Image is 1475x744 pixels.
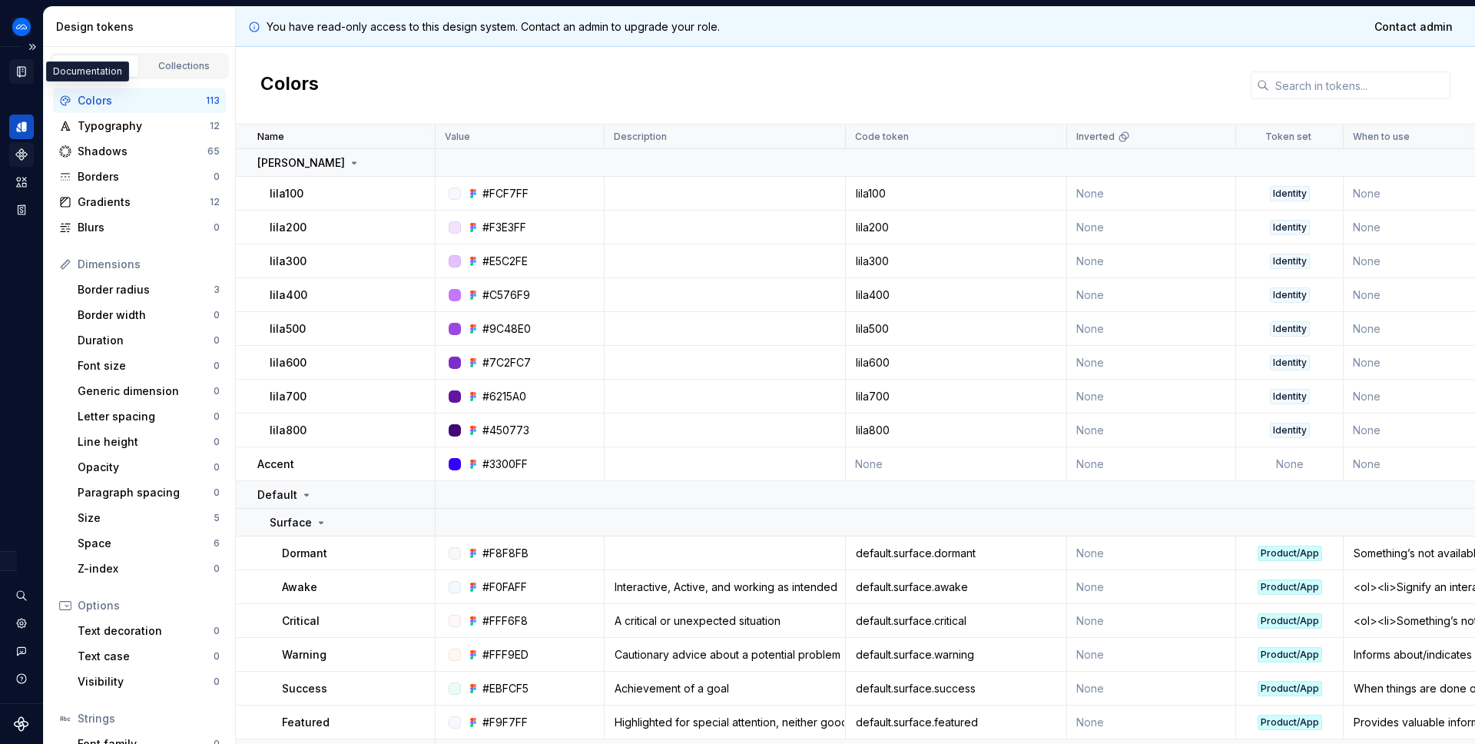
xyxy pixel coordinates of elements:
[270,515,312,530] p: Surface
[9,639,34,663] div: Contact support
[9,198,34,222] a: Storybook stories
[78,649,214,664] div: Text case
[482,220,526,235] div: #F3E3FF
[482,580,527,595] div: #F0FAFF
[482,613,528,629] div: #FFF6F8
[282,715,330,730] p: Featured
[482,254,528,269] div: #E5C2FE
[482,681,529,696] div: #EBFCF5
[14,716,29,732] svg: Supernova Logo
[1067,177,1236,211] td: None
[1364,13,1463,41] a: Contact admin
[214,221,220,234] div: 0
[78,358,214,374] div: Font size
[1258,715,1322,730] div: Product/App
[1067,672,1236,706] td: None
[270,287,307,303] p: lila400
[78,307,214,323] div: Border width
[270,423,307,438] p: lila800
[1067,244,1236,278] td: None
[214,625,220,637] div: 0
[482,287,530,303] div: #C576F9
[847,389,1066,404] div: lila700
[78,485,214,500] div: Paragraph spacing
[214,512,220,524] div: 5
[214,309,220,321] div: 0
[71,328,226,353] a: Duration0
[605,681,844,696] div: Achievement of a goal
[71,404,226,429] a: Letter spacing0
[270,321,306,337] p: lila500
[482,423,529,438] div: #450773
[53,190,226,214] a: Gradients12
[847,613,1066,629] div: default.surface.critical
[71,277,226,302] a: Border radius3
[1265,131,1311,143] p: Token set
[1270,321,1310,337] div: Identity
[9,583,34,608] div: Search ⌘K
[71,556,226,581] a: Z-index0
[1270,287,1310,303] div: Identity
[78,561,214,576] div: Z-index
[270,389,307,404] p: lila700
[855,131,909,143] p: Code token
[847,580,1066,595] div: default.surface.awake
[1067,380,1236,414] td: None
[78,711,220,726] div: Strings
[260,71,319,99] h2: Colors
[53,164,226,189] a: Borders0
[605,613,844,629] div: A critical or unexpected situation
[46,61,129,81] div: Documentation
[605,715,844,730] div: Highlighted for special attention, neither good nor bad
[482,715,528,730] div: #F9F7FF
[847,423,1066,438] div: lila800
[9,59,34,84] a: Documentation
[482,321,531,337] div: #9C48E0
[9,170,34,194] a: Assets
[71,480,226,505] a: Paragraph spacing0
[71,430,226,454] a: Line height0
[71,354,226,378] a: Font size0
[53,139,226,164] a: Shadows65
[78,536,214,551] div: Space
[482,457,528,472] div: #3300FF
[78,598,220,613] div: Options
[1258,681,1322,696] div: Product/App
[78,118,210,134] div: Typography
[257,487,297,503] p: Default
[71,455,226,480] a: Opacity0
[71,644,226,669] a: Text case0
[270,254,307,269] p: lila300
[214,334,220,347] div: 0
[847,647,1066,663] div: default.surface.warning
[206,95,220,107] div: 113
[71,669,226,694] a: Visibility0
[1067,604,1236,638] td: None
[1067,211,1236,244] td: None
[78,460,214,475] div: Opacity
[9,142,34,167] div: Components
[1258,613,1322,629] div: Product/App
[78,194,210,210] div: Gradients
[214,487,220,499] div: 0
[482,186,529,201] div: #FCF7FF
[482,546,529,561] div: #F8F8FB
[257,457,294,472] p: Accent
[9,611,34,636] a: Settings
[257,131,284,143] p: Name
[56,19,229,35] div: Design tokens
[1270,355,1310,370] div: Identity
[282,613,320,629] p: Critical
[214,650,220,663] div: 0
[847,546,1066,561] div: default.surface.dormant
[1353,131,1410,143] p: When to use
[847,715,1066,730] div: default.surface.featured
[210,196,220,208] div: 12
[214,360,220,372] div: 0
[78,144,207,159] div: Shadows
[282,647,326,663] p: Warning
[12,18,31,36] img: 05de7b0f-0379-47c0-a4d1-3cbae06520e4.png
[53,215,226,240] a: Blurs0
